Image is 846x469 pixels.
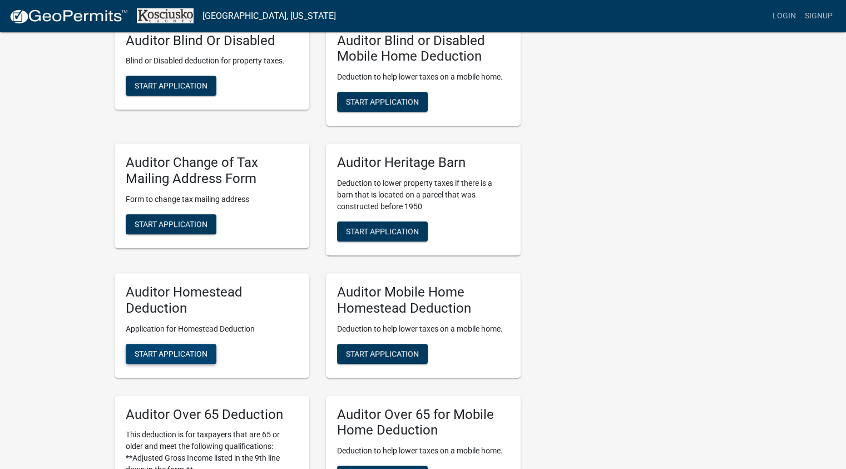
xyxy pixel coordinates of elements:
span: Start Application [346,349,419,358]
img: Kosciusko County, Indiana [137,8,194,23]
h5: Auditor Blind or Disabled Mobile Home Deduction [337,33,509,65]
p: Application for Homestead Deduction [126,323,298,335]
a: [GEOGRAPHIC_DATA], [US_STATE] [202,7,336,26]
h5: Auditor Over 65 Deduction [126,407,298,423]
p: Deduction to help lower taxes on a mobile home. [337,71,509,83]
button: Start Application [337,221,428,241]
p: Form to change tax mailing address [126,194,298,205]
h5: Auditor Over 65 for Mobile Home Deduction [337,407,509,439]
h5: Auditor Homestead Deduction [126,284,298,317]
p: Deduction to lower property taxes if there is a barn that is located on a parcel that was constru... [337,177,509,213]
h5: Auditor Change of Tax Mailing Address Form [126,155,298,187]
span: Start Application [135,219,207,228]
span: Start Application [346,97,419,106]
h5: Auditor Mobile Home Homestead Deduction [337,284,509,317]
a: Signup [800,6,837,27]
a: Login [768,6,800,27]
button: Start Application [337,92,428,112]
p: Blind or Disabled deduction for property taxes. [126,55,298,67]
span: Start Application [346,226,419,235]
h5: Auditor Blind Or Disabled [126,33,298,49]
button: Start Application [126,214,216,234]
p: Deduction to help lower taxes on a mobile home. [337,323,509,335]
p: Deduction to help lower taxes on a mobile home. [337,445,509,457]
button: Start Application [126,344,216,364]
button: Start Application [126,76,216,96]
button: Start Application [337,344,428,364]
h5: Auditor Heritage Barn [337,155,509,171]
span: Start Application [135,81,207,90]
span: Start Application [135,349,207,358]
